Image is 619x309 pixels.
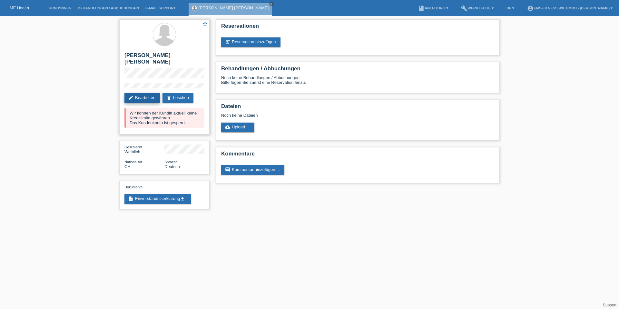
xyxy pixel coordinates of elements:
a: E-Mail Support [142,6,179,10]
i: comment [225,167,230,172]
i: close [270,2,273,5]
h2: Dateien [221,103,495,113]
span: Dokumente [124,185,142,189]
a: Support [603,303,616,307]
a: [PERSON_NAME] [PERSON_NAME] [199,5,269,10]
span: Geschlecht [124,145,142,149]
a: editBearbeiten [124,93,160,103]
h2: Kommentare [221,151,495,160]
a: bookAnleitung ▾ [415,6,451,10]
div: Weiblich [124,145,164,154]
div: Noch keine Dateien [221,113,418,118]
span: Schweiz [124,164,131,169]
a: star_border [202,21,208,28]
i: cloud_upload [225,125,230,130]
a: buildWerkzeuge ▾ [458,6,497,10]
i: post_add [225,39,230,45]
i: star_border [202,21,208,27]
a: DE ▾ [503,6,517,10]
a: post_addReservation hinzufügen [221,37,280,47]
i: get_app [180,196,185,201]
a: Behandlungen / Abbuchungen [74,6,142,10]
i: account_circle [527,5,534,12]
a: MF Health [10,5,29,10]
div: Noch keine Behandlungen / Abbuchungen Bitte fügen Sie zuerst eine Reservation hinzu. [221,75,495,90]
a: close [269,2,274,6]
i: description [128,196,133,201]
i: book [418,5,425,12]
h2: [PERSON_NAME] [PERSON_NAME] [124,52,204,68]
a: Kund*innen [45,6,74,10]
a: commentKommentar hinzufügen ... [221,165,284,175]
a: account_circleEMS-Fitness Wil GmbH - [PERSON_NAME] ▾ [524,6,616,10]
i: build [461,5,467,12]
h2: Behandlungen / Abbuchungen [221,65,495,75]
span: Deutsch [164,164,180,169]
span: Sprache [164,160,178,164]
h2: Reservationen [221,23,495,33]
div: Wir können der Kundin aktuell keine Kreditlimite gewähren. Das Kundenkonto ist gesperrt. [124,108,204,128]
i: delete [166,95,172,100]
span: Nationalität [124,160,142,164]
i: edit [128,95,133,100]
a: cloud_uploadUpload ... [221,123,254,132]
a: descriptionEinverständniserklärungget_app [124,194,191,204]
a: deleteLöschen [162,93,193,103]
